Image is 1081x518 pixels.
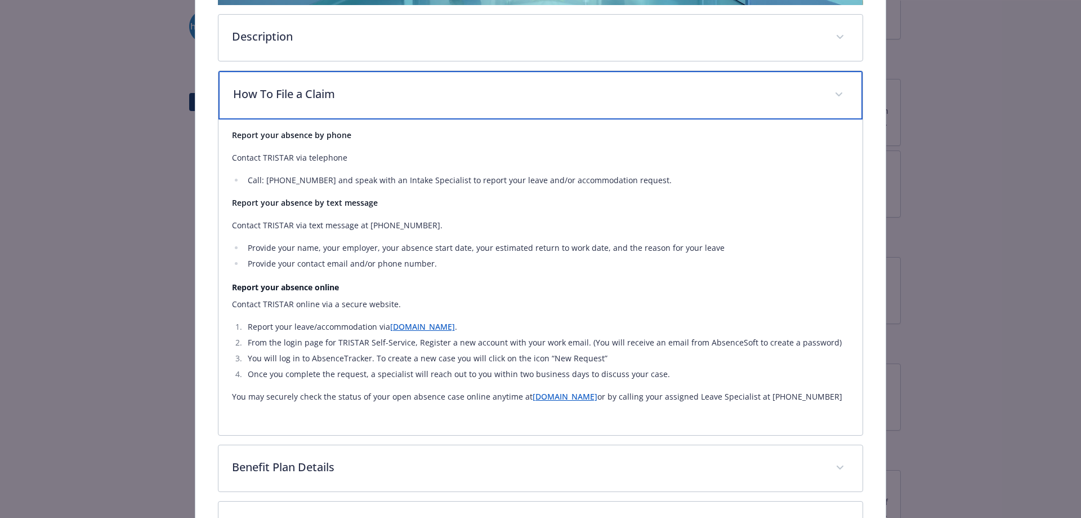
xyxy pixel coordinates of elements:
[232,298,850,311] p: Contact TRISTAR online via a secure website.
[244,368,850,381] li: Once you complete the request, a specialist will reach out to you within two business days to dis...
[390,321,455,332] a: [DOMAIN_NAME]
[244,352,850,365] li: You will log in to AbsenceTracker. To create a new case you will click on the icon “New Request”
[232,282,339,293] strong: Report your absence online
[233,86,821,103] p: How To File a Claim
[533,391,597,402] a: [DOMAIN_NAME]
[244,336,850,349] li: From the login page for TRISTAR Self-Service, Register a new account with your work email. (You w...
[218,15,863,61] div: Description
[232,219,850,232] p: Contact TRISTAR via text message at [PHONE_NUMBER].
[232,151,850,165] p: Contact TRISTAR via telephone
[244,174,850,187] li: Call: [PHONE_NUMBER] and speak with an Intake Specialist to report your leave and/or accommodatio...
[232,197,378,208] strong: Report your absence by text message
[232,28,823,45] p: Description
[244,241,850,255] li: Provide your name, your employer, your absence start date, your estimated return to work date, an...
[218,71,863,119] div: How To File a Claim
[232,130,351,140] strong: Report your absence by phone
[244,320,850,334] li: Report your leave/accommodation via .
[232,459,823,476] p: Benefit Plan Details
[244,257,850,271] li: Provide your contact email and/or phone number.
[232,390,850,404] p: You may securely check the status of your open absence case online anytime at or by calling your ...
[218,119,863,435] div: How To File a Claim
[218,445,863,492] div: Benefit Plan Details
